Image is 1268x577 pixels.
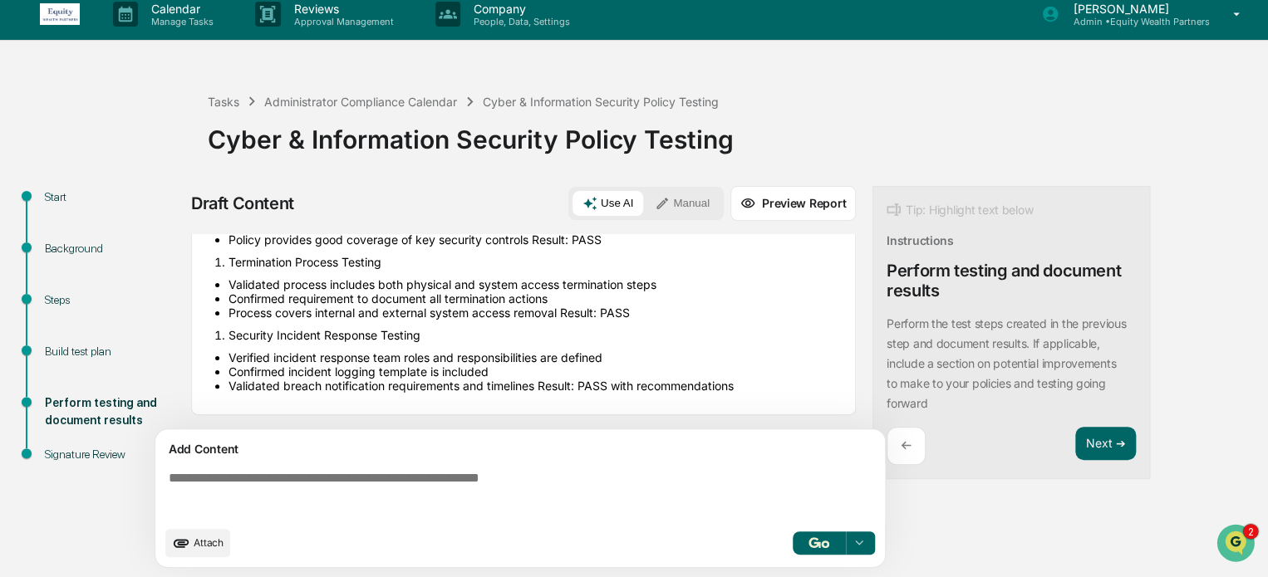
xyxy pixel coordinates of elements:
img: 1746055101610-c473b297-6a78-478c-a979-82029cc54cd1 [17,126,47,156]
p: Manage Tasks [138,16,222,27]
p: How can we help? [17,34,302,61]
div: Cyber & Information Security Policy Testing [483,95,719,109]
div: Draft Content [191,193,294,213]
div: Instructions [887,233,954,247]
div: Signature Review [45,446,181,463]
span: Sep 11 [147,225,182,238]
span: • [138,225,144,238]
p: Admin • Equity Wealth Partners [1059,16,1209,27]
p: [PERSON_NAME] [1059,2,1209,16]
div: Steps [45,291,181,309]
div: 🔎 [17,327,30,340]
div: Perform testing and document results [887,261,1136,301]
li: Validated breach notification requirements and timelines Result: PASS with recommendations [229,379,835,393]
span: Pylon [165,366,201,379]
li: Termination Process Testing [229,255,835,269]
a: Powered byPylon [117,365,201,379]
div: Start [45,188,181,206]
span: Preclearance [33,294,107,311]
li: Process covers internal and external system access removal Result: PASS [229,306,835,320]
div: Tip: Highlight text below [887,200,1033,220]
div: 🗄️ [120,296,134,309]
a: 🗄️Attestations [114,287,213,317]
div: Administrator Compliance Calendar [264,95,457,109]
img: 1746055101610-c473b297-6a78-478c-a979-82029cc54cd1 [33,226,47,239]
button: Next ➔ [1075,427,1136,461]
li: Confirmed requirement to document all termination actions [229,291,835,306]
div: Background [45,240,181,257]
button: Use AI [573,191,643,216]
span: [PERSON_NAME] [52,225,135,238]
p: Approval Management [281,16,402,27]
iframe: Open customer support [1215,522,1260,567]
button: upload document [165,529,230,557]
a: 🖐️Preclearance [10,287,114,317]
div: Perform testing and document results [45,394,181,429]
p: Perform the test steps created in the previous step and document results. If applicable, include ... [887,316,1126,410]
div: Tasks [208,95,239,109]
button: Go [793,531,846,555]
li: Confirmed incident logging template is included [229,364,835,379]
div: Add Content [165,439,875,459]
div: Cyber & Information Security Policy Testing [208,111,1260,154]
p: Company [460,2,578,16]
p: ← [901,438,912,453]
div: Build test plan [45,343,181,360]
li: Policy provides good coverage of key security controls Result: PASS [229,232,835,247]
p: Calendar [138,2,222,16]
span: Attach [194,536,224,549]
span: Attestations [137,294,206,311]
p: Reviews [281,2,402,16]
li: Validated process includes both physical and system access termination steps [229,277,835,291]
div: Past conversations [17,183,111,197]
button: See all [258,180,302,200]
li: Verified incident response team roles and responsibilities are defined [229,350,835,364]
li: Security Incident Response Testing [229,328,835,342]
div: We're offline, we'll be back soon [75,143,235,156]
img: 8933085812038_c878075ebb4cc5468115_72.jpg [35,126,65,156]
p: People, Data, Settings [460,16,578,27]
button: Preview Report [730,186,856,221]
img: logo [40,3,80,25]
button: Manual [645,191,720,216]
div: Start new chat [75,126,273,143]
div: 🖐️ [17,296,30,309]
button: Start new chat [283,131,302,151]
img: Jack Rasmussen [17,209,43,236]
span: Data Lookup [33,325,105,342]
img: Go [808,537,828,548]
a: 🔎Data Lookup [10,319,111,349]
